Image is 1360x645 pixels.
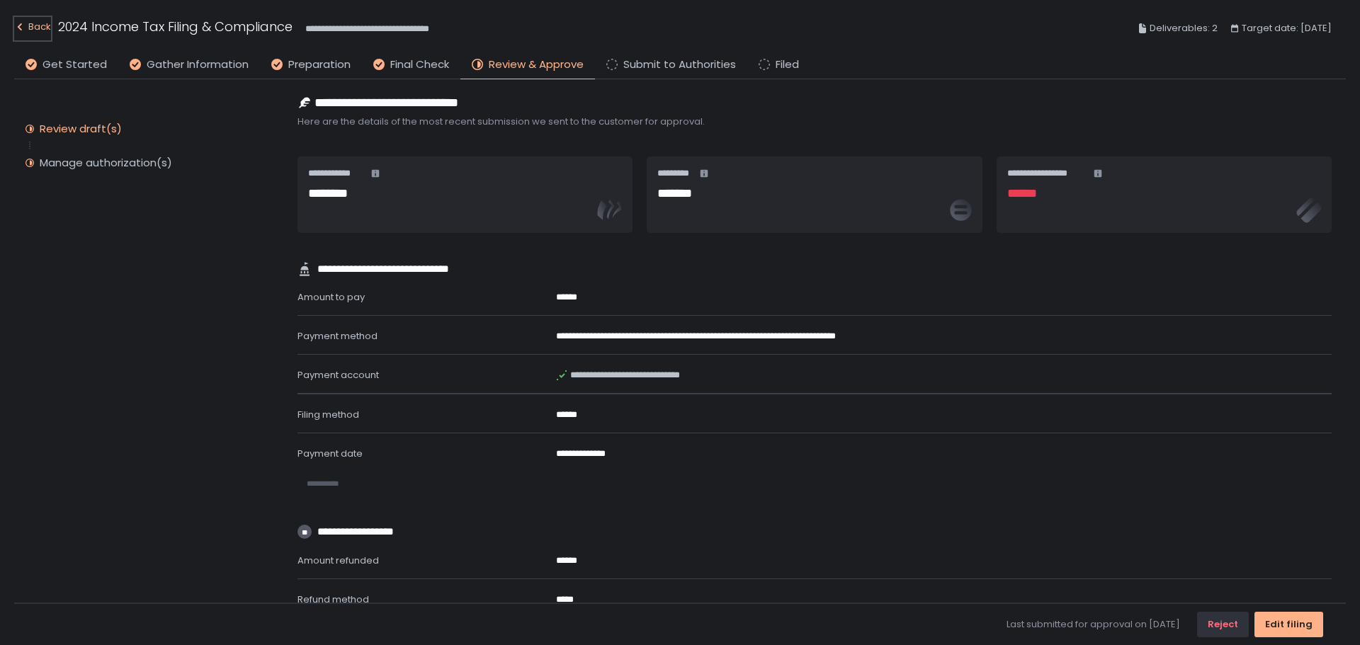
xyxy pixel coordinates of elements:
span: Payment method [297,329,378,343]
div: Manage authorization(s) [40,156,172,170]
span: Deliverables: 2 [1150,20,1218,37]
span: Filed [776,57,799,73]
span: Here are the details of the most recent submission we sent to the customer for approval. [297,115,1332,128]
span: Final Check [390,57,449,73]
div: Review draft(s) [40,122,122,136]
span: Get Started [42,57,107,73]
span: Amount to pay [297,290,365,304]
div: Back [14,18,51,35]
span: Review & Approve [489,57,584,73]
span: Amount refunded [297,554,379,567]
span: Gather Information [147,57,249,73]
span: Payment account [297,368,379,382]
button: Back [14,17,51,40]
span: Refund method [297,593,369,606]
span: Payment date [297,447,363,460]
span: Submit to Authorities [623,57,736,73]
button: Reject [1197,612,1249,637]
button: Edit filing [1254,612,1323,637]
div: Reject [1208,618,1238,631]
span: Target date: [DATE] [1242,20,1332,37]
span: Filing method [297,408,359,421]
h1: 2024 Income Tax Filing & Compliance [58,17,293,36]
span: Preparation [288,57,351,73]
span: Last submitted for approval on [DATE] [1007,618,1180,631]
div: Edit filing [1265,618,1313,631]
